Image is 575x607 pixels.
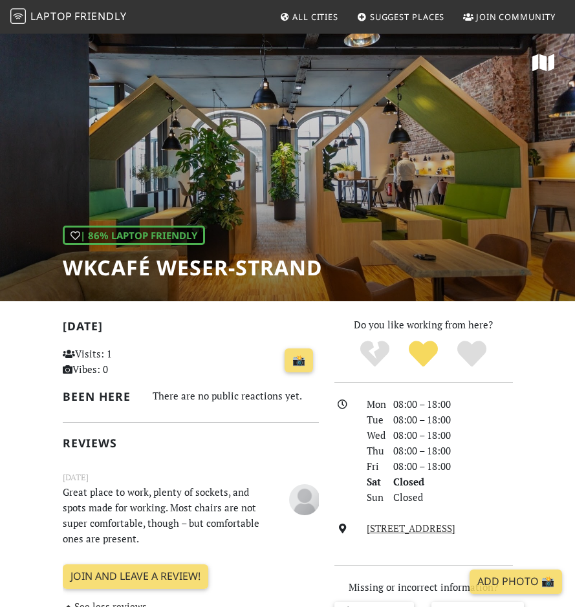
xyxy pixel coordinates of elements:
[63,255,322,280] h1: WKcafé WESER-Strand
[399,339,448,368] div: Yes
[359,427,386,443] div: Wed
[359,474,386,489] div: Sat
[352,5,450,28] a: Suggest Places
[470,570,562,594] a: Add Photo 📸
[153,387,318,405] div: There are no public reactions yet.
[448,339,496,368] div: Definitely!
[55,484,281,546] p: Great place to work, plenty of sockets, and spots made for working. Most chairs are not super com...
[359,396,386,412] div: Mon
[351,339,399,368] div: No
[458,5,561,28] a: Join Community
[359,412,386,427] div: Tue
[285,348,313,373] a: 📸
[289,484,320,515] img: blank-535327c66bd565773addf3077783bbfce4b00ec00e9fd257753287c682c7fa38.png
[63,390,138,403] h2: Been here
[74,9,126,23] span: Friendly
[289,492,320,505] span: Anonymous
[385,489,520,505] div: Closed
[359,489,386,505] div: Sun
[385,427,520,443] div: 08:00 – 18:00
[274,5,343,28] a: All Cities
[30,9,72,23] span: Laptop
[359,458,386,474] div: Fri
[385,443,520,458] div: 08:00 – 18:00
[292,11,338,23] span: All Cities
[385,474,520,489] div: Closed
[55,471,327,484] small: [DATE]
[359,443,386,458] div: Thu
[10,6,127,28] a: LaptopFriendly LaptopFriendly
[367,522,455,535] a: [STREET_ADDRESS]
[385,458,520,474] div: 08:00 – 18:00
[385,412,520,427] div: 08:00 – 18:00
[10,8,26,24] img: LaptopFriendly
[63,346,138,377] p: Visits: 1 Vibes: 0
[334,579,513,595] p: Missing or incorrect information?
[63,319,319,338] h2: [DATE]
[476,11,556,23] span: Join Community
[63,436,319,450] h2: Reviews
[385,396,520,412] div: 08:00 – 18:00
[63,226,205,245] div: | 86% Laptop Friendly
[63,564,208,589] a: Join and leave a review!
[334,317,513,332] p: Do you like working from here?
[370,11,445,23] span: Suggest Places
